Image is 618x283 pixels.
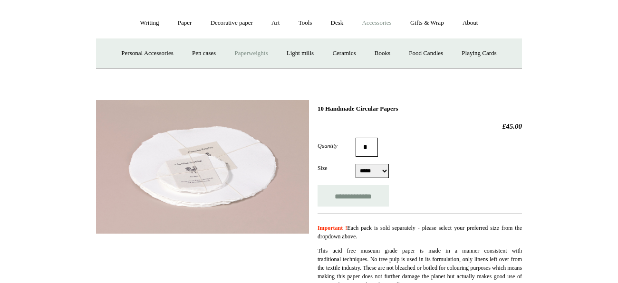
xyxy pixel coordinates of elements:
a: Decorative paper [202,10,261,36]
h1: 10 Handmade Circular Papers [318,105,522,113]
label: Quantity [318,141,356,150]
a: Books [366,41,399,66]
a: Writing [132,10,168,36]
label: Size [318,164,356,172]
a: Personal Accessories [113,41,182,66]
a: Tools [290,10,321,36]
a: Paper [169,10,201,36]
a: Pen cases [183,41,224,66]
a: Ceramics [324,41,364,66]
span: s [365,256,367,263]
span: Each pack is sold separately - please select your preferred size from the dropdown above. [318,225,522,240]
a: Food Candles [400,41,452,66]
a: Light mills [278,41,322,66]
a: Accessories [354,10,400,36]
a: About [454,10,487,36]
strong: Important ! [318,225,347,231]
img: 10 Handmade Circular Papers [96,100,309,234]
h2: £45.00 [318,122,522,131]
a: Playing Cards [453,41,505,66]
a: Art [263,10,288,36]
a: Desk [322,10,352,36]
span: This acid free museum grade paper is made in a manner consistent with traditional technique [318,247,522,263]
a: Paperweights [226,41,276,66]
a: Gifts & Wrap [402,10,453,36]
